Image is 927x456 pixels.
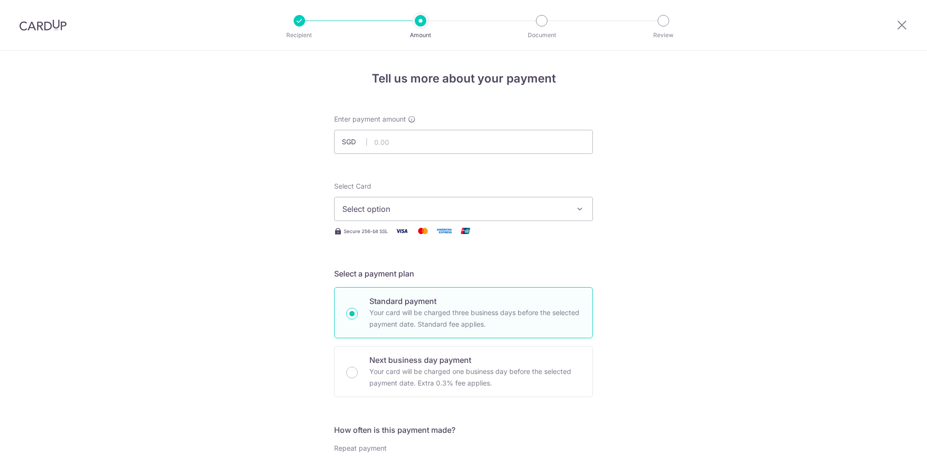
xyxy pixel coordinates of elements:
[369,366,581,389] p: Your card will be charged one business day before the selected payment date. Extra 0.3% fee applies.
[342,203,567,215] span: Select option
[369,307,581,330] p: Your card will be charged three business days before the selected payment date. Standard fee appl...
[334,182,371,190] span: translation missing: en.payables.payment_networks.credit_card.summary.labels.select_card
[334,70,593,87] h4: Tell us more about your payment
[334,268,593,279] h5: Select a payment plan
[435,225,454,237] img: American Express
[344,227,388,235] span: Secure 256-bit SSL
[385,30,456,40] p: Amount
[369,295,581,307] p: Standard payment
[456,225,475,237] img: Union Pay
[264,30,335,40] p: Recipient
[334,130,593,154] input: 0.00
[342,137,367,147] span: SGD
[506,30,577,40] p: Document
[334,114,406,124] span: Enter payment amount
[865,427,917,451] iframe: Opens a widget where you can find more information
[392,225,411,237] img: Visa
[334,197,593,221] button: Select option
[628,30,699,40] p: Review
[413,225,433,237] img: Mastercard
[19,19,67,31] img: CardUp
[334,443,387,453] label: Repeat payment
[369,354,581,366] p: Next business day payment
[334,424,593,436] h5: How often is this payment made?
